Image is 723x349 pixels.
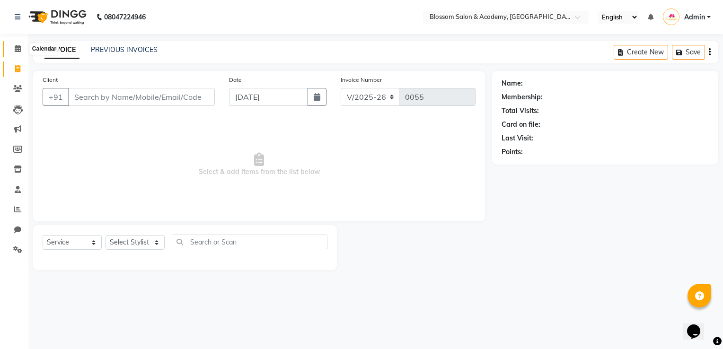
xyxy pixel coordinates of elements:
[341,76,382,84] label: Invoice Number
[684,12,705,22] span: Admin
[502,92,543,102] div: Membership:
[502,120,540,130] div: Card on file:
[24,4,89,30] img: logo
[91,45,158,54] a: PREVIOUS INVOICES
[43,76,58,84] label: Client
[172,235,327,249] input: Search or Scan
[104,4,146,30] b: 08047224946
[502,106,539,116] div: Total Visits:
[229,76,242,84] label: Date
[502,133,533,143] div: Last Visit:
[663,9,679,25] img: Admin
[502,147,523,157] div: Points:
[683,311,714,340] iframe: chat widget
[43,88,69,106] button: +91
[30,44,59,55] div: Calendar
[43,117,476,212] span: Select & add items from the list below
[68,88,215,106] input: Search by Name/Mobile/Email/Code
[672,45,705,60] button: Save
[502,79,523,88] div: Name:
[614,45,668,60] button: Create New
